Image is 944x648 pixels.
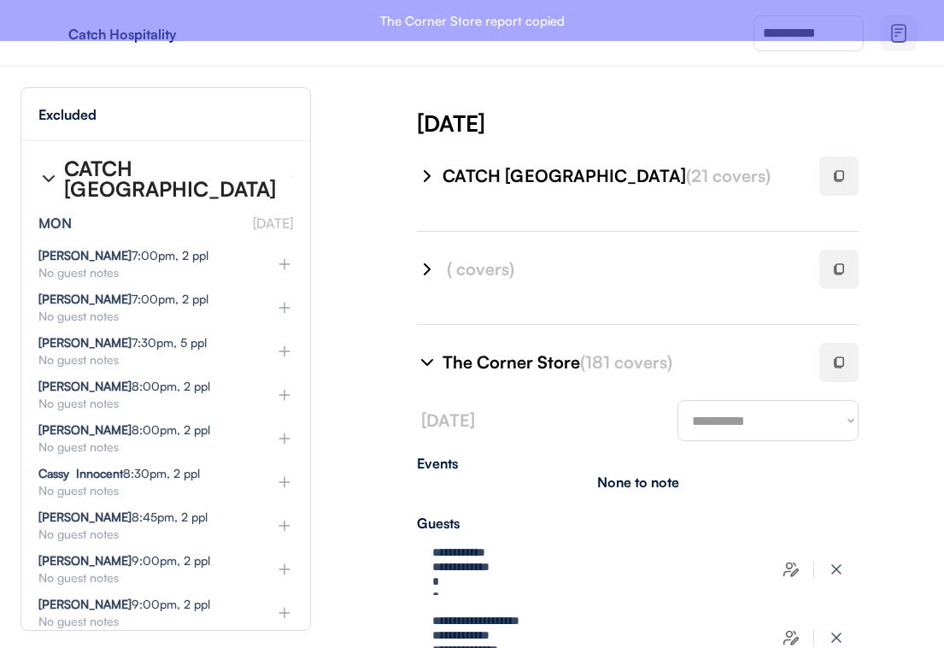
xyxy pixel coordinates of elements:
[276,561,293,578] img: plus%20%281%29.svg
[38,553,132,568] strong: [PERSON_NAME]
[276,343,293,360] img: plus%20%281%29.svg
[38,424,210,436] div: 8:00pm, 2 ppl
[38,379,132,393] strong: [PERSON_NAME]
[276,474,293,491] img: plus%20%281%29.svg
[38,108,97,121] div: Excluded
[38,510,132,524] strong: [PERSON_NAME]
[38,337,207,349] div: 7:30pm, 5 ppl
[828,561,845,578] img: x-close%20%283%29.svg
[38,248,132,262] strong: [PERSON_NAME]
[580,351,672,373] font: (181 covers)
[38,528,249,540] div: No guest notes
[38,398,249,409] div: No guest notes
[597,475,679,489] div: None to note
[447,258,514,280] font: ( covers)
[38,380,210,392] div: 8:00pm, 2 ppl
[253,215,293,232] font: [DATE]
[38,468,200,480] div: 8:30pm, 2 ppl
[783,629,800,646] img: users-edit.svg
[38,168,59,189] img: chevron-right%20%281%29.svg
[38,441,249,453] div: No guest notes
[38,293,208,305] div: 7:00pm, 2 ppl
[417,457,859,470] div: Events
[417,352,437,373] img: chevron-right%20%281%29.svg
[276,517,293,534] img: plus%20%281%29.svg
[38,572,249,584] div: No guest notes
[38,310,249,322] div: No guest notes
[443,164,799,188] div: CATCH [GEOGRAPHIC_DATA]
[38,354,249,366] div: No guest notes
[686,165,771,186] font: (21 covers)
[828,629,845,646] img: x-close%20%283%29.svg
[64,158,278,199] div: CATCH [GEOGRAPHIC_DATA]
[276,430,293,447] img: plus%20%281%29.svg
[38,485,249,497] div: No guest notes
[38,250,208,262] div: 7:00pm, 2 ppl
[276,299,293,316] img: plus%20%281%29.svg
[417,259,437,280] img: chevron-right%20%281%29.svg
[38,597,132,611] strong: [PERSON_NAME]
[38,555,210,567] div: 9:00pm, 2 ppl
[38,466,123,480] strong: Cassy Innocent
[38,267,249,279] div: No guest notes
[417,516,859,530] div: Guests
[38,292,132,306] strong: [PERSON_NAME]
[421,409,475,431] font: [DATE]
[783,561,800,578] img: users-edit.svg
[38,616,249,627] div: No guest notes
[38,335,132,350] strong: [PERSON_NAME]
[276,256,293,273] img: plus%20%281%29.svg
[38,216,72,230] div: MON
[38,422,132,437] strong: [PERSON_NAME]
[38,598,210,610] div: 9:00pm, 2 ppl
[443,351,799,374] div: The Corner Store
[417,166,437,186] img: chevron-right%20%281%29.svg
[417,108,944,138] div: [DATE]
[276,386,293,404] img: plus%20%281%29.svg
[276,604,293,621] img: plus%20%281%29.svg
[38,511,208,523] div: 8:45pm, 2 ppl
